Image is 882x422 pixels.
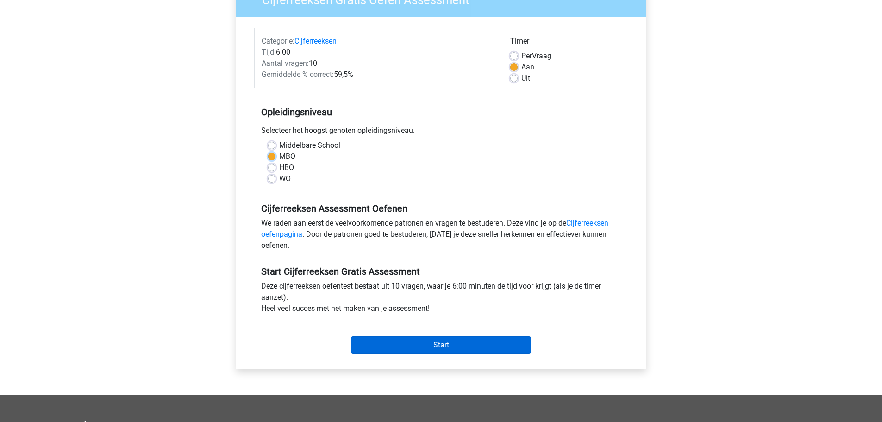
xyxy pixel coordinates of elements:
[254,281,628,318] div: Deze cijferreeksen oefentest bestaat uit 10 vragen, waar je 6:00 minuten de tijd voor krijgt (als...
[262,59,309,68] span: Aantal vragen:
[351,336,531,354] input: Start
[521,62,534,73] label: Aan
[262,37,294,45] span: Categorie:
[255,69,503,80] div: 59,5%
[255,58,503,69] div: 10
[254,125,628,140] div: Selecteer het hoogst genoten opleidingsniveau.
[261,103,621,121] h5: Opleidingsniveau
[279,151,295,162] label: MBO
[261,203,621,214] h5: Cijferreeksen Assessment Oefenen
[294,37,337,45] a: Cijferreeksen
[279,140,340,151] label: Middelbare School
[254,218,628,255] div: We raden aan eerst de veelvoorkomende patronen en vragen te bestuderen. Deze vind je op de . Door...
[521,50,551,62] label: Vraag
[279,162,294,173] label: HBO
[521,73,530,84] label: Uit
[255,47,503,58] div: 6:00
[261,266,621,277] h5: Start Cijferreeksen Gratis Assessment
[521,51,532,60] span: Per
[510,36,621,50] div: Timer
[262,70,334,79] span: Gemiddelde % correct:
[279,173,291,184] label: WO
[262,48,276,57] span: Tijd:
